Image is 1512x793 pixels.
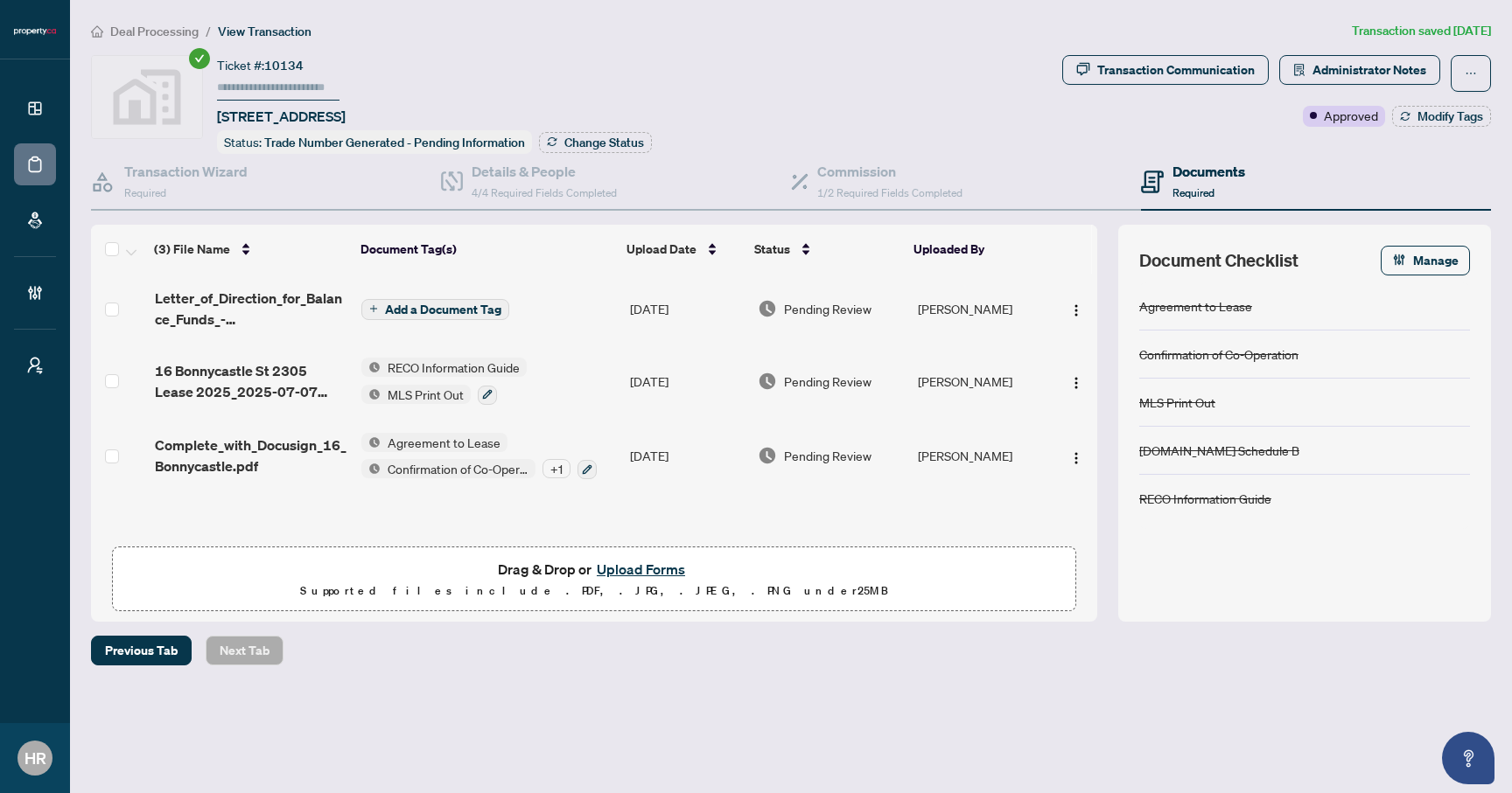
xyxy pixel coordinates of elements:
h4: Documents [1172,161,1245,182]
span: check-circle [189,48,210,69]
th: Document Tag(s) [353,225,620,274]
div: MLS Print Out [1139,393,1215,412]
h4: Commission [817,161,962,182]
span: HR [24,746,46,770]
p: Supported files include .PDF, .JPG, .JPEG, .PNG under 25 MB [123,581,1065,602]
div: + 1 [542,459,570,478]
span: plus [369,304,378,313]
span: Manage [1413,247,1459,275]
button: Transaction Communication [1062,55,1269,85]
th: Upload Date [619,225,747,274]
img: Logo [1069,376,1083,390]
button: Status IconAgreement to LeaseStatus IconConfirmation of Co-Operation+1 [361,433,597,480]
span: solution [1293,64,1305,76]
span: (3) File Name [154,240,230,259]
img: Document Status [758,446,777,465]
span: Approved [1324,106,1378,125]
img: Logo [1069,303,1083,317]
span: Required [1172,186,1214,199]
div: Confirmation of Co-Operation [1139,344,1298,364]
span: ellipsis [1465,67,1477,80]
th: Uploaded By [906,225,1047,274]
div: Transaction Communication [1097,56,1255,84]
span: Modify Tags [1417,110,1483,122]
th: Status [747,225,906,274]
h4: Transaction Wizard [124,161,248,182]
div: Status: [217,130,532,154]
span: Letter_of_Direction_for_Balance_Funds_-_Lease_Transactions_.pdf [155,288,348,330]
th: (3) File Name [147,225,353,274]
span: Pending Review [784,372,871,391]
span: Confirmation of Co-Operation [381,459,535,478]
article: Transaction saved [DATE] [1352,21,1491,41]
button: Status IconRECO Information GuideStatus IconMLS Print Out [361,358,527,405]
span: Agreement to Lease [381,433,507,452]
button: Add a Document Tag [361,297,509,320]
button: Upload Forms [591,558,690,581]
span: Upload Date [626,240,696,259]
img: Status Icon [361,385,381,404]
button: Modify Tags [1392,106,1491,127]
span: 4/4 Required Fields Completed [472,186,617,199]
span: 1/2 Required Fields Completed [817,186,962,199]
div: [DOMAIN_NAME] Schedule B [1139,441,1299,460]
span: 10134 [264,58,304,73]
span: [STREET_ADDRESS] [217,106,346,127]
span: Required [124,186,166,199]
button: Next Tab [206,636,283,665]
img: svg%3e [92,56,202,138]
span: MLS Print Out [381,385,471,404]
img: Status Icon [361,358,381,377]
img: Status Icon [361,433,381,452]
span: user-switch [26,357,44,374]
li: / [206,21,211,41]
span: Drag & Drop orUpload FormsSupported files include .PDF, .JPG, .JPEG, .PNG under25MB [113,547,1075,612]
img: Document Status [758,372,777,391]
button: Add a Document Tag [361,299,509,320]
span: Document Checklist [1139,248,1298,273]
span: Drag & Drop or [498,558,690,581]
span: home [91,25,103,38]
img: Document Status [758,299,777,318]
button: Logo [1062,442,1090,470]
button: Previous Tab [91,636,192,665]
span: Pending Review [784,299,871,318]
span: Administrator Notes [1312,56,1426,84]
td: [PERSON_NAME] [911,419,1052,494]
span: Add a Document Tag [385,303,501,316]
button: Logo [1062,295,1090,323]
td: [PERSON_NAME] [911,344,1052,419]
span: Trade Number Generated - Pending Information [264,135,525,150]
td: [PERSON_NAME] [911,274,1052,344]
td: [DATE] [623,344,751,419]
div: RECO Information Guide [1139,489,1271,508]
button: Change Status [539,132,652,153]
td: [DATE] [623,419,751,494]
span: Previous Tab [105,636,178,664]
span: View Transaction [218,24,311,39]
h4: Details & People [472,161,617,182]
button: Administrator Notes [1279,55,1440,85]
button: Logo [1062,367,1090,395]
div: Ticket #: [217,55,304,75]
img: Status Icon [361,459,381,478]
button: Manage [1381,246,1470,275]
span: RECO Information Guide [381,358,527,377]
span: Pending Review [784,446,871,465]
td: [DATE] [623,274,751,344]
span: Deal Processing [110,24,199,39]
div: Agreement to Lease [1139,296,1252,316]
span: Change Status [564,136,644,149]
span: Status [754,240,790,259]
span: 16 Bonnycastle St 2305 Lease 2025_2025-07-07 11_24_14.pdf [155,360,348,402]
button: Open asap [1442,732,1494,784]
img: Logo [1069,451,1083,465]
span: Complete_with_Docusign_16_Bonnycastle.pdf [155,435,348,476]
img: logo [14,26,56,37]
